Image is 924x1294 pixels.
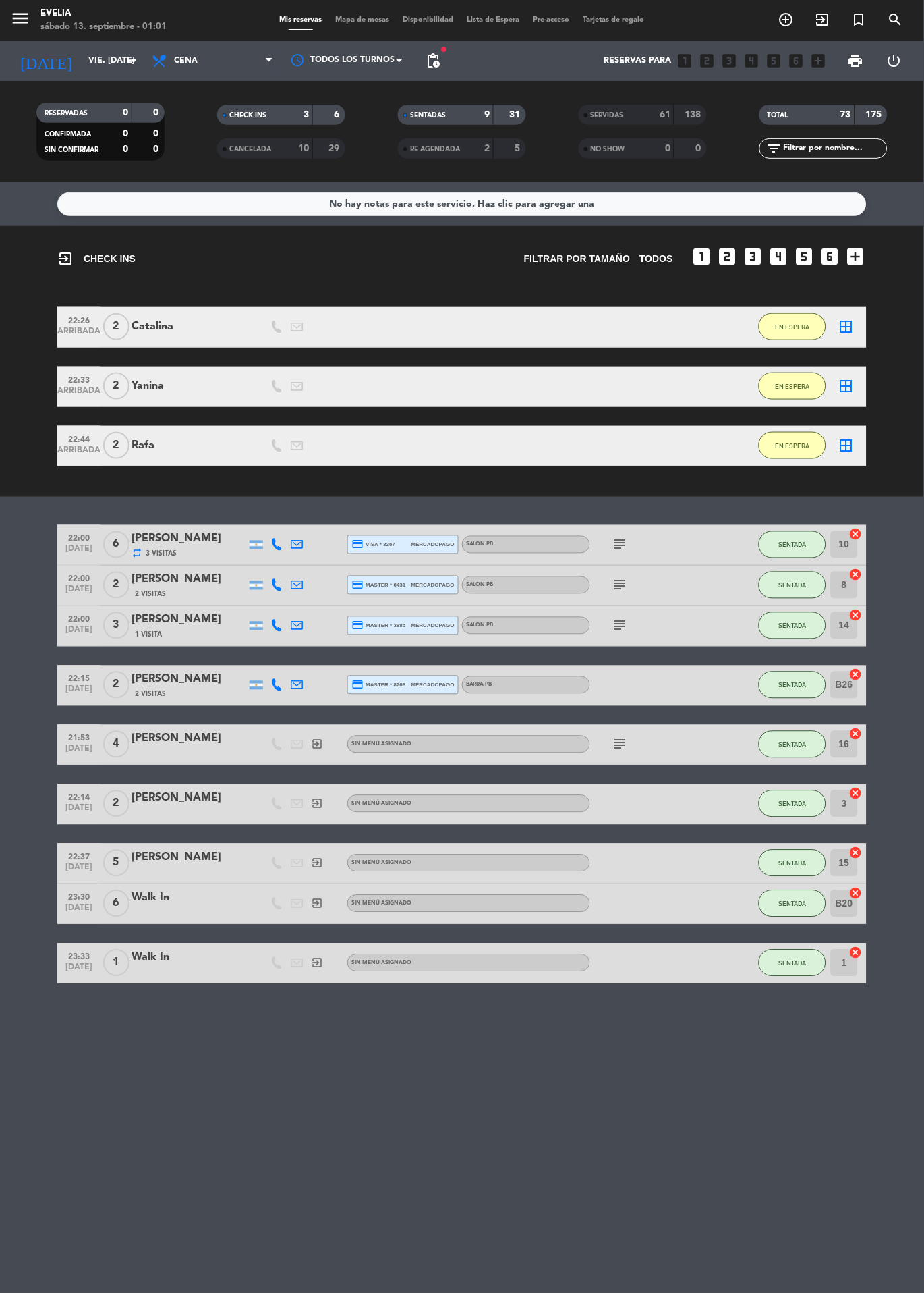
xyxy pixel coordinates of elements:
button: SENTADA [759,850,826,877]
i: cancel [849,528,863,541]
i: exit_to_app [311,898,323,910]
button: EN ESPERA [759,373,826,400]
i: cancel [849,568,863,582]
i: looks_two [717,246,739,267]
div: [PERSON_NAME] [132,531,246,548]
button: SENTADA [759,731,826,758]
span: Sin menú asignado [351,742,411,747]
span: SENTADA [779,960,807,967]
i: credit_card [351,620,364,632]
span: mercadopago [411,581,455,590]
i: search [888,11,904,28]
button: SENTADA [759,572,826,599]
strong: 10 [298,144,309,153]
span: 22:26 [62,312,96,327]
strong: 0 [154,144,162,154]
i: looks_one [676,52,694,70]
span: CHECK INS [57,250,136,267]
i: cancel [849,609,863,622]
span: SENTADA [779,860,807,867]
span: Mapa de mesas [329,16,397,24]
strong: 175 [866,110,885,119]
span: [DATE] [62,545,96,560]
div: [PERSON_NAME] [132,730,246,748]
span: [DATE] [62,863,96,879]
span: fiber_manual_record [440,45,448,53]
i: looks_4 [743,52,761,70]
span: CONFIRMADA [45,131,91,138]
span: EN ESPERA [776,383,810,390]
strong: 0 [123,108,128,117]
div: sábado 13. septiembre - 01:01 [40,20,167,34]
i: subject [612,618,629,634]
span: pending_actions [425,53,441,69]
i: credit_card [351,539,364,551]
span: Pre-acceso [527,16,577,24]
span: 23:33 [62,948,96,964]
i: exit_to_app [311,798,323,810]
strong: 6 [335,110,343,119]
span: 5 [103,850,129,877]
div: Yanina [132,377,246,395]
i: cancel [849,846,863,860]
div: Rafa [132,437,246,454]
span: NO SHOW [591,146,625,153]
span: 2 [103,313,129,340]
div: Walk In [132,949,246,967]
span: SIN CONFIRMAR [45,146,98,153]
i: border_all [838,378,855,394]
div: Walk In [132,890,246,907]
span: Lista de Espera [461,16,527,24]
span: 22:44 [62,431,96,446]
span: print [848,53,864,69]
span: 22:00 [62,530,96,545]
strong: 5 [515,144,523,153]
span: 2 [103,432,129,459]
i: credit_card [351,579,364,591]
span: SALON PB [466,623,494,628]
span: 2 [103,790,129,817]
span: 22:00 [62,611,96,626]
i: add_box [845,246,867,267]
span: SENTADA [779,582,807,589]
span: [DATE] [62,745,96,760]
span: RESERVADAS [45,110,88,117]
button: SENTADA [759,672,826,699]
span: EN ESPERA [776,323,810,331]
span: 22:14 [62,789,96,805]
div: [PERSON_NAME] [132,790,246,807]
div: LOG OUT [875,41,914,81]
span: ARRIBADA [62,327,96,342]
span: SENTADA [779,801,807,808]
span: TOTAL [768,112,788,119]
span: [DATE] [62,626,96,641]
i: looks_6 [788,52,805,70]
strong: 29 [329,144,343,153]
span: master * 8768 [351,679,406,691]
span: 22:33 [62,371,96,387]
i: exit_to_app [311,738,323,751]
i: arrow_drop_down [125,53,142,69]
span: 1 [103,950,129,977]
span: Sin menú asignado [351,901,411,907]
div: [PERSON_NAME] [132,671,246,689]
span: 2 Visitas [135,689,166,700]
i: looks_6 [819,246,841,267]
span: CHECK INS [229,112,266,119]
strong: 2 [484,144,490,153]
span: SENTADA [779,541,807,549]
i: looks_5 [794,246,815,267]
span: 23:30 [62,889,96,905]
span: 21:53 [62,730,96,745]
button: EN ESPERA [759,313,826,340]
button: SENTADA [759,531,826,558]
span: 4 [103,731,129,758]
i: looks_two [699,52,716,70]
i: subject [612,736,629,753]
button: SENTADA [759,950,826,977]
i: [DATE] [10,46,82,76]
strong: 138 [685,110,704,119]
i: border_all [838,319,855,335]
button: SENTADA [759,890,826,917]
i: subject [612,537,629,553]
